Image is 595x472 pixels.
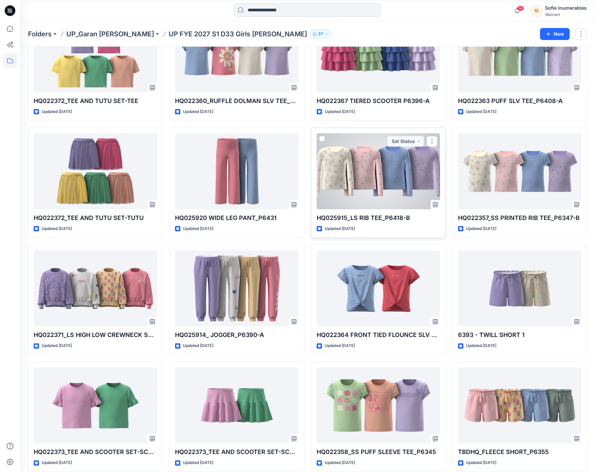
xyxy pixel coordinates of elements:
[34,96,157,106] p: HQ022372_TEE AND TUTU SET-TEE
[183,342,213,349] p: Updated [DATE]
[175,367,298,444] a: HQ022373_TEE AND SCOOTER SET-SCOOTER
[466,108,496,115] p: Updated [DATE]
[517,6,524,11] span: 14
[458,133,581,210] a: HQ022357_SS PRINTED RIB TEE_P6347-B
[458,447,581,457] p: TBDHQ_FLEECE SHORT_P6355
[175,330,298,340] p: HQ025914_ JOGGER_P6390-A
[42,108,72,115] p: Updated [DATE]
[175,16,298,92] a: HQ022360_RUFFLE DOLMAN SLV TEE_P6358-A
[34,133,157,210] a: HQ022372_TEE AND TUTU SET-TUTU
[325,108,355,115] p: Updated [DATE]
[310,29,331,39] button: 37
[317,250,440,327] a: HQ022364 FRONT TIED FLOUNCE SLV TEE
[530,5,542,17] div: SI
[42,342,72,349] p: Updated [DATE]
[175,213,298,223] p: HQ025920 WIDE LEG PANT_P6431
[183,108,213,115] p: Updated [DATE]
[545,12,587,17] div: Walmart
[325,459,355,466] p: Updated [DATE]
[34,16,157,92] a: HQ022372_TEE AND TUTU SET-TEE
[458,330,581,340] p: 6393 - TWILL SHORT 1
[42,225,72,232] p: Updated [DATE]
[175,96,298,106] p: HQ022360_RUFFLE DOLMAN SLV TEE_P6358-A
[545,4,587,12] div: Sofie Inumerables
[318,30,323,38] p: 37
[466,459,496,466] p: Updated [DATE]
[458,367,581,444] a: TBDHQ_FLEECE SHORT_P6355
[175,133,298,210] a: HQ025920 WIDE LEG PANT_P6431
[317,16,440,92] a: HQ022367 TIERED SCOOTER P6396-A
[466,225,496,232] p: Updated [DATE]
[458,96,581,106] p: HQ022363 PUFF SLV TEE_P6408-A
[42,459,72,466] p: Updated [DATE]
[183,459,213,466] p: Updated [DATE]
[34,213,157,223] p: HQ022372_TEE AND TUTU SET-TUTU
[458,16,581,92] a: HQ022363 PUFF SLV TEE_P6408-A
[317,330,440,340] p: HQ022364 FRONT TIED FLOUNCE SLV TEE
[317,213,440,223] p: HQ025915_LS RIB TEE_P6418-B
[466,342,496,349] p: Updated [DATE]
[34,330,157,340] p: HQ022371_LS HIGH LOW CREWNECK SWEATSHIRT_P6440-A
[34,367,157,444] a: HQ022373_TEE AND SCOOTER SET-SCOOTER
[66,29,154,39] a: UP_Garan [PERSON_NAME]
[175,447,298,457] p: HQ022373_TEE AND SCOOTER SET-SCOOTER
[169,29,307,39] p: UP FYE 2027 S1 D33 Girls [PERSON_NAME]
[317,447,440,457] p: HQ022358_SS PUFF SLEEVE TEE_P6345
[34,447,157,457] p: HQ022373_TEE AND SCOOTER SET-SCOOTER
[175,250,298,327] a: HQ025914_ JOGGER_P6390-A
[317,96,440,106] p: HQ022367 TIERED SCOOTER P6396-A
[317,133,440,210] a: HQ025915_LS RIB TEE_P6418-B
[458,250,581,327] a: 6393 - TWILL SHORT 1
[34,250,157,327] a: HQ022371_LS HIGH LOW CREWNECK SWEATSHIRT_P6440-A
[458,213,581,223] p: HQ022357_SS PRINTED RIB TEE_P6347-B
[183,225,213,232] p: Updated [DATE]
[540,28,570,40] button: New
[317,367,440,444] a: HQ022358_SS PUFF SLEEVE TEE_P6345
[325,342,355,349] p: Updated [DATE]
[325,225,355,232] p: Updated [DATE]
[28,29,52,39] a: Folders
